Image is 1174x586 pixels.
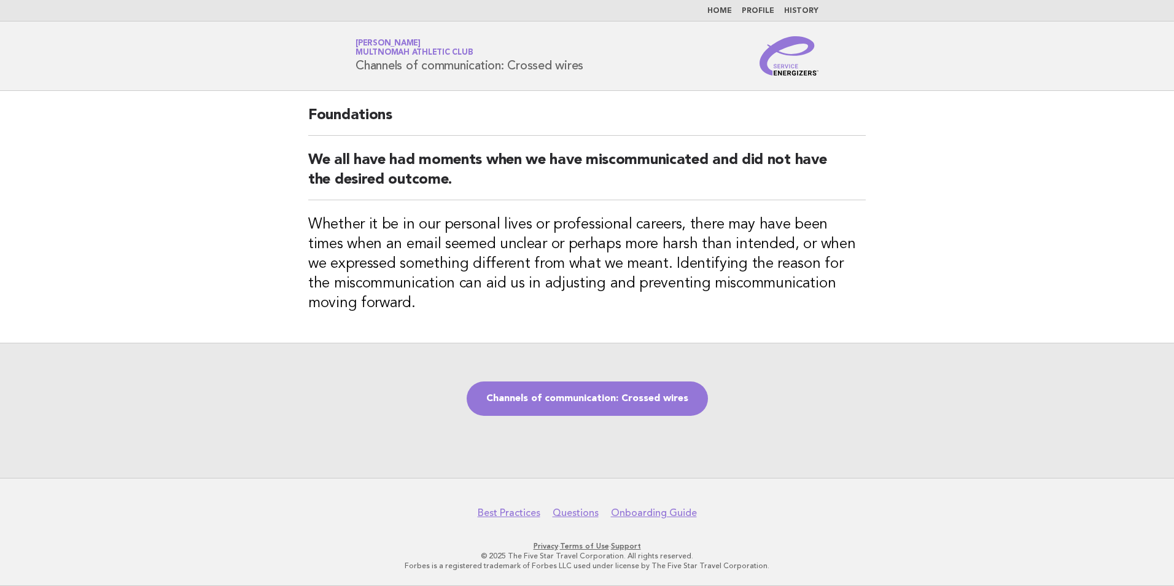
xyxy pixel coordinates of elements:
[742,7,774,15] a: Profile
[784,7,818,15] a: History
[467,381,708,416] a: Channels of communication: Crossed wires
[611,507,697,519] a: Onboarding Guide
[534,542,558,550] a: Privacy
[478,507,540,519] a: Best Practices
[356,49,473,57] span: Multnomah Athletic Club
[553,507,599,519] a: Questions
[211,551,963,561] p: © 2025 The Five Star Travel Corporation. All rights reserved.
[308,215,866,313] h3: Whether it be in our personal lives or professional careers, there may have been times when an em...
[760,36,818,76] img: Service Energizers
[211,541,963,551] p: · ·
[560,542,609,550] a: Terms of Use
[356,40,583,72] h1: Channels of communication: Crossed wires
[308,150,866,200] h2: We all have had moments when we have miscommunicated and did not have the desired outcome.
[707,7,732,15] a: Home
[611,542,641,550] a: Support
[211,561,963,571] p: Forbes is a registered trademark of Forbes LLC used under license by The Five Star Travel Corpora...
[308,106,866,136] h2: Foundations
[356,39,473,57] a: [PERSON_NAME]Multnomah Athletic Club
